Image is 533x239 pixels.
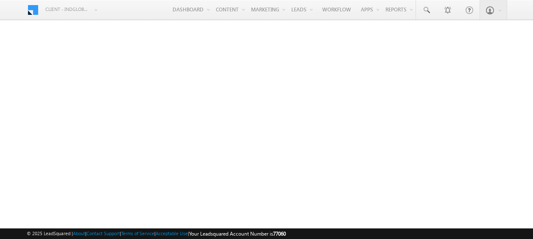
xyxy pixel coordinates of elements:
[121,231,154,236] a: Terms of Service
[273,231,286,237] span: 77060
[189,231,286,237] span: Your Leadsquared Account Number is
[45,5,90,14] span: Client - indglobal1 (77060)
[156,231,188,236] a: Acceptable Use
[73,231,85,236] a: About
[87,231,120,236] a: Contact Support
[27,230,286,238] span: © 2025 LeadSquared | | | | |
